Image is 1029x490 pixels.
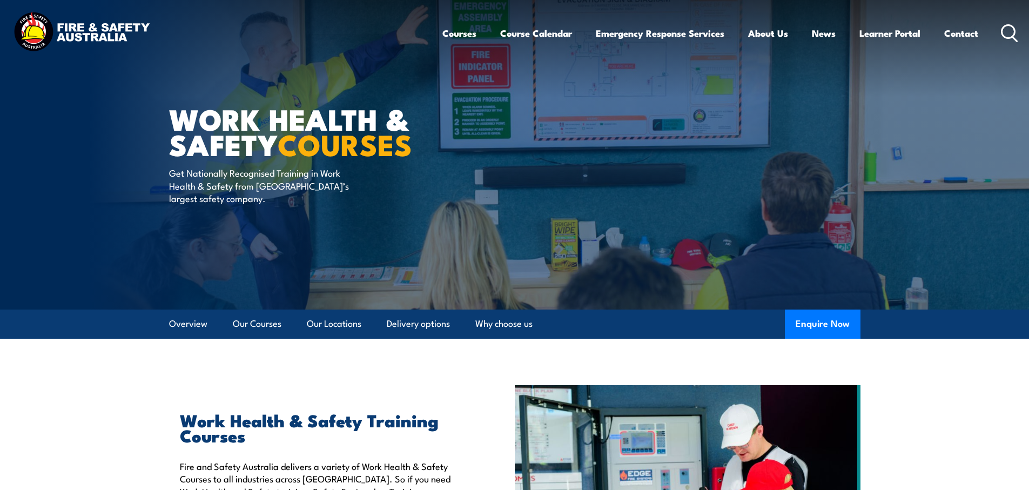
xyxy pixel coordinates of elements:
a: Delivery options [387,310,450,338]
a: Our Locations [307,310,361,338]
button: Enquire Now [785,310,860,339]
a: Contact [944,19,978,48]
a: Learner Portal [859,19,920,48]
a: Why choose us [475,310,533,338]
a: News [812,19,836,48]
a: Course Calendar [500,19,572,48]
a: Overview [169,310,207,338]
p: Get Nationally Recognised Training in Work Health & Safety from [GEOGRAPHIC_DATA]’s largest safet... [169,166,366,204]
a: Courses [442,19,476,48]
a: Our Courses [233,310,281,338]
a: Emergency Response Services [596,19,724,48]
h1: Work Health & Safety [169,106,436,156]
h2: Work Health & Safety Training Courses [180,412,465,442]
strong: COURSES [278,121,412,166]
a: About Us [748,19,788,48]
